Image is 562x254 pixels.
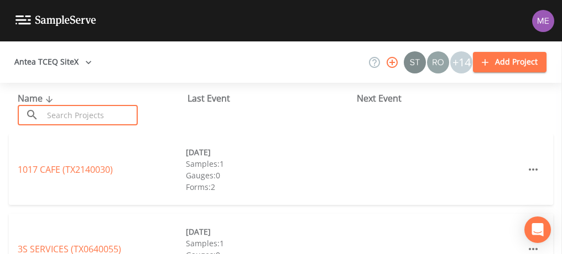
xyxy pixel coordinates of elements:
[186,181,354,193] div: Forms: 2
[450,51,472,73] div: +14
[473,52,547,72] button: Add Project
[524,216,551,243] div: Open Intercom Messenger
[426,51,450,73] div: Rodolfo Ramirez
[427,51,449,73] img: 7e5c62b91fde3b9fc00588adc1700c9a
[186,237,354,249] div: Samples: 1
[10,52,96,72] button: Antea TCEQ SiteX
[188,92,357,105] div: Last Event
[43,105,138,125] input: Search Projects
[404,51,426,73] img: c0670e89e469b6405363224a5fca805c
[18,163,113,176] a: 1017 CAFE (TX2140030)
[186,170,354,181] div: Gauges: 0
[186,146,354,158] div: [DATE]
[403,51,426,73] div: Stan Porter
[15,15,96,26] img: logo
[357,92,527,105] div: Next Event
[18,92,56,104] span: Name
[186,226,354,237] div: [DATE]
[186,158,354,170] div: Samples: 1
[532,10,554,32] img: d4d65db7c401dd99d63b7ad86343d265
